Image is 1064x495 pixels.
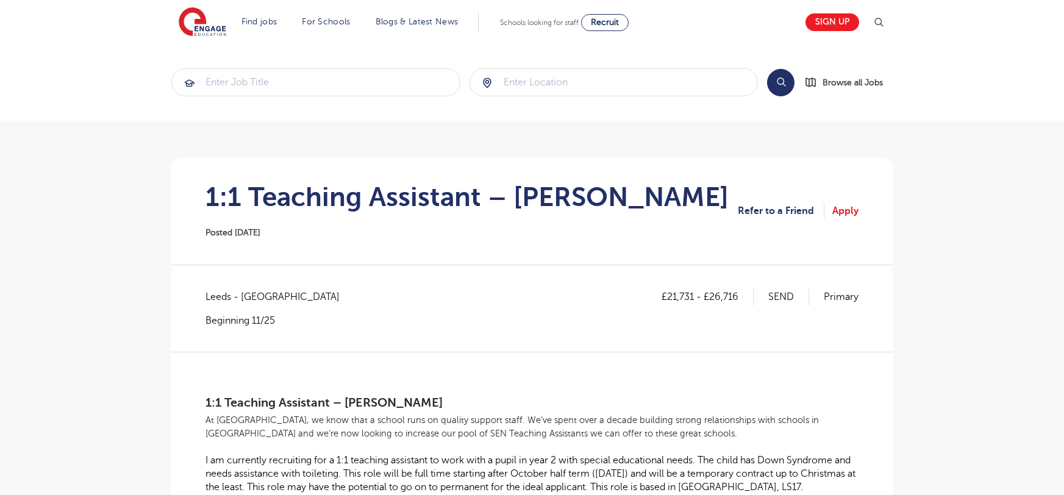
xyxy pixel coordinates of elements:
input: Submit [172,69,460,96]
button: Search [767,69,794,96]
span: Recruit [591,18,619,27]
span: Schools looking for staff [500,18,579,27]
input: Submit [470,69,758,96]
p: SEND [768,289,809,305]
span: Leeds - [GEOGRAPHIC_DATA] [205,289,352,305]
div: Submit [171,68,460,96]
h1: 1:1 Teaching Assistant – [PERSON_NAME] [205,182,729,212]
a: Sign up [805,13,859,31]
a: Refer to a Friend [738,203,824,219]
p: Primary [824,289,859,305]
a: Browse all Jobs [804,76,893,90]
span: At [GEOGRAPHIC_DATA], we know that a school runs on quality support staff. We’ve spent over a dec... [205,415,819,438]
p: I am currently recruiting for a 1:1 teaching assistant to work with a pupil in year 2 with specia... [205,454,859,494]
a: Recruit [581,14,629,31]
a: Apply [832,203,859,219]
img: Engage Education [179,7,226,38]
span: 1:1 Teaching Assistant – [PERSON_NAME] [205,396,443,410]
p: £21,731 - £26,716 [662,289,754,305]
span: Posted [DATE] [205,228,260,237]
a: Find jobs [241,17,277,26]
a: Blogs & Latest News [376,17,459,26]
p: Beginning 11/25 [205,314,352,327]
span: Browse all Jobs [823,76,883,90]
div: Submit [470,68,759,96]
a: For Schools [302,17,350,26]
